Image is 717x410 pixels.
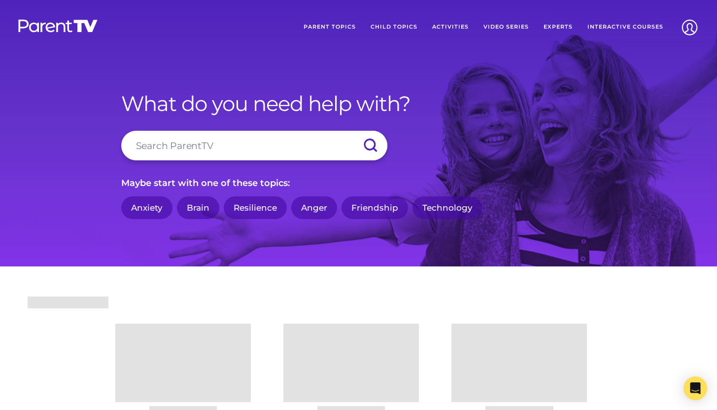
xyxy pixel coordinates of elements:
h1: What do you need help with? [121,91,596,116]
a: Technology [412,196,482,220]
div: Open Intercom Messenger [683,376,707,400]
a: Video Series [476,15,536,39]
a: Anxiety [121,196,172,220]
a: Experts [536,15,580,39]
input: Submit [353,131,387,160]
a: Activities [425,15,476,39]
a: Interactive Courses [580,15,671,39]
img: parenttv-logo-white.4c85aaf.svg [17,19,99,33]
a: Parent Topics [296,15,363,39]
a: Friendship [341,196,408,220]
p: Maybe start with one of these topics: [121,175,596,191]
a: Brain [177,196,219,220]
a: Anger [291,196,337,220]
a: Child Topics [363,15,425,39]
a: Resilience [224,196,287,220]
img: Account [677,15,702,40]
input: Search ParentTV [121,131,387,160]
